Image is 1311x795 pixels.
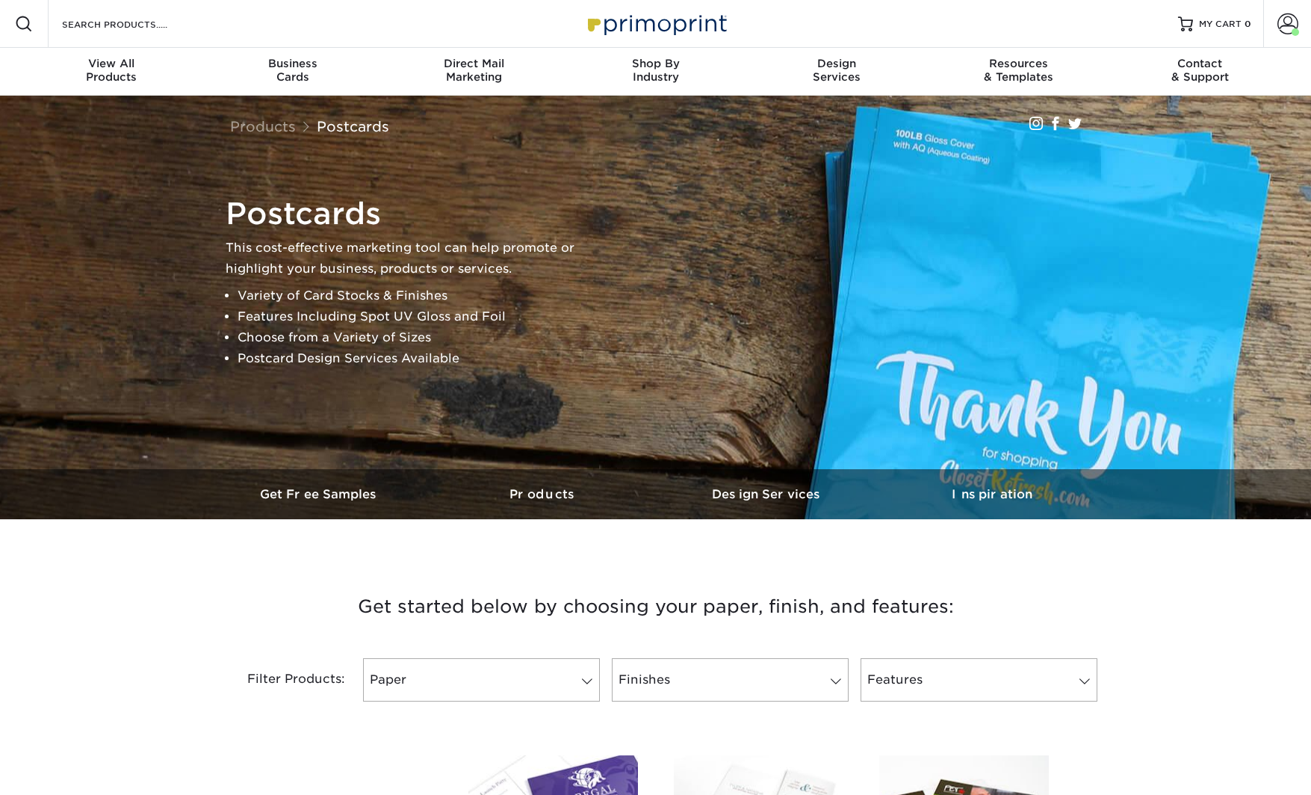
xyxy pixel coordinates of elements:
div: Products [21,57,202,84]
span: Contact [1109,57,1291,70]
li: Features Including Spot UV Gloss and Foil [238,306,599,327]
a: Get Free Samples [208,469,432,519]
a: Products [432,469,656,519]
img: Primoprint [581,7,731,40]
a: Finishes [612,658,849,702]
a: Products [230,118,296,134]
span: Resources [928,57,1109,70]
h3: Get started below by choosing your paper, finish, and features: [219,573,1093,640]
a: Inspiration [880,469,1104,519]
a: View AllProducts [21,48,202,96]
div: Cards [202,57,383,84]
span: Direct Mail [383,57,565,70]
li: Variety of Card Stocks & Finishes [238,285,599,306]
input: SEARCH PRODUCTS..... [61,15,206,33]
span: View All [21,57,202,70]
div: & Support [1109,57,1291,84]
div: Services [746,57,928,84]
a: Paper [363,658,600,702]
h3: Inspiration [880,487,1104,501]
p: This cost-effective marketing tool can help promote or highlight your business, products or servi... [226,238,599,279]
span: Shop By [565,57,746,70]
a: Resources& Templates [928,48,1109,96]
a: BusinessCards [202,48,383,96]
div: Industry [565,57,746,84]
a: Features [861,658,1097,702]
h1: Postcards [226,196,599,232]
a: Shop ByIndustry [565,48,746,96]
a: Postcards [317,118,389,134]
h3: Products [432,487,656,501]
li: Postcard Design Services Available [238,348,599,369]
a: DesignServices [746,48,928,96]
a: Contact& Support [1109,48,1291,96]
h3: Get Free Samples [208,487,432,501]
div: Filter Products: [208,658,357,702]
span: MY CART [1199,18,1242,31]
span: Design [746,57,928,70]
a: Direct MailMarketing [383,48,565,96]
div: & Templates [928,57,1109,84]
a: Design Services [656,469,880,519]
h3: Design Services [656,487,880,501]
div: Marketing [383,57,565,84]
span: Business [202,57,383,70]
span: 0 [1245,19,1251,29]
li: Choose from a Variety of Sizes [238,327,599,348]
